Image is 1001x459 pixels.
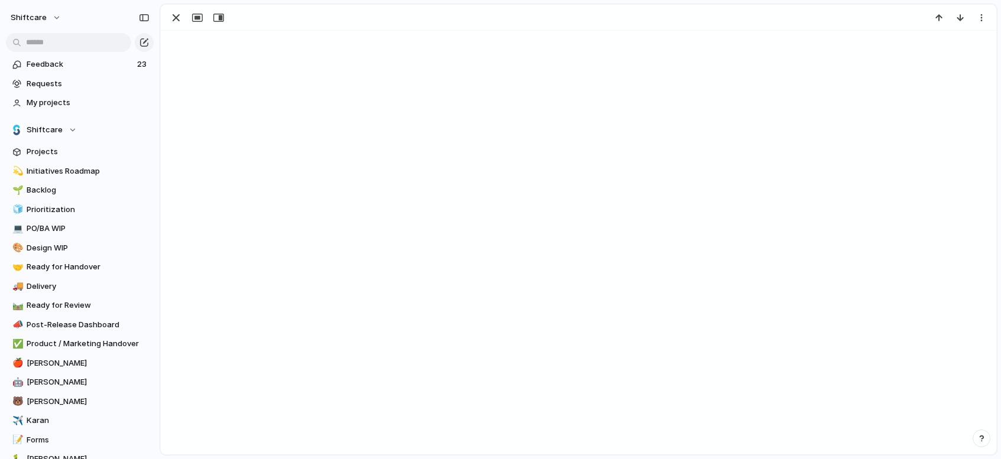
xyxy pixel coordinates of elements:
button: 🍎 [11,357,22,369]
button: 💫 [11,165,22,177]
button: 🤝 [11,261,22,273]
a: Feedback23 [6,56,154,73]
span: Prioritization [27,204,149,216]
span: Shiftcare [27,124,63,136]
button: 🛤️ [11,300,22,311]
a: 🍎[PERSON_NAME] [6,354,154,372]
a: 🤖[PERSON_NAME] [6,373,154,391]
span: Requests [27,78,149,90]
button: 💻 [11,223,22,235]
span: Initiatives Roadmap [27,165,149,177]
div: 🍎 [12,356,21,370]
span: Design WIP [27,242,149,254]
button: 🚚 [11,281,22,292]
a: ✅Product / Marketing Handover [6,335,154,353]
div: 🛤️ [12,299,21,312]
a: Projects [6,143,154,161]
a: ✈️Karan [6,412,154,429]
button: 📝 [11,434,22,446]
a: Requests [6,75,154,93]
div: 💻 [12,222,21,236]
button: 🎨 [11,242,22,254]
span: Backlog [27,184,149,196]
span: shiftcare [11,12,47,24]
div: 📝 [12,433,21,447]
a: 📣Post-Release Dashboard [6,316,154,334]
div: ✅ [12,337,21,351]
span: Karan [27,415,149,427]
span: Ready for Review [27,300,149,311]
a: 🧊Prioritization [6,201,154,219]
a: My projects [6,94,154,112]
div: 🤖 [12,376,21,389]
span: Ready for Handover [27,261,149,273]
button: ✈️ [11,415,22,427]
button: ✅ [11,338,22,350]
div: 🧊 [12,203,21,216]
button: 🧊 [11,204,22,216]
a: 🚚Delivery [6,278,154,295]
button: shiftcare [5,8,67,27]
div: 🎨 [12,241,21,255]
a: 🌱Backlog [6,181,154,199]
span: [PERSON_NAME] [27,357,149,369]
span: 23 [137,58,149,70]
div: 🚚 [12,279,21,293]
div: 🌱 [12,184,21,197]
span: PO/BA WIP [27,223,149,235]
a: 🎨Design WIP [6,239,154,257]
span: Feedback [27,58,134,70]
div: 🤝 [12,261,21,274]
span: My projects [27,97,149,109]
a: 🐻[PERSON_NAME] [6,393,154,411]
div: ✈️ [12,414,21,428]
span: Delivery [27,281,149,292]
button: 🌱 [11,184,22,196]
span: [PERSON_NAME] [27,396,149,408]
a: 🛤️Ready for Review [6,297,154,314]
span: Product / Marketing Handover [27,338,149,350]
button: 🤖 [11,376,22,388]
div: 🐻 [12,395,21,408]
div: 💫 [12,164,21,178]
button: 📣 [11,319,22,331]
button: Shiftcare [6,121,154,139]
span: Post-Release Dashboard [27,319,149,331]
a: 💻PO/BA WIP [6,220,154,237]
a: 📝Forms [6,431,154,449]
a: 🤝Ready for Handover [6,258,154,276]
div: 📣 [12,318,21,331]
button: 🐻 [11,396,22,408]
span: Projects [27,146,149,158]
span: Forms [27,434,149,446]
a: 💫Initiatives Roadmap [6,162,154,180]
span: [PERSON_NAME] [27,376,149,388]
